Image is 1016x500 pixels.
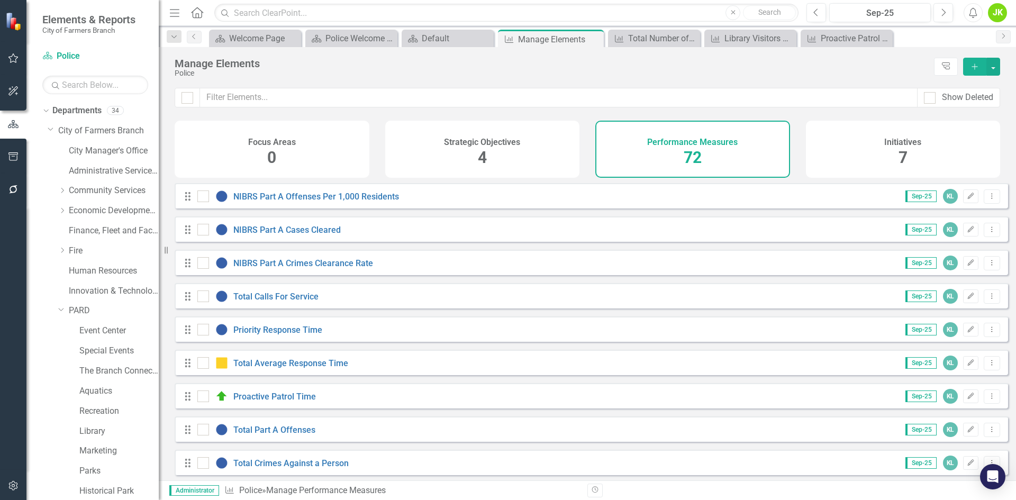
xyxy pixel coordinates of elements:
button: Sep-25 [829,3,931,22]
img: No Information [215,290,228,303]
img: Caution [215,357,228,369]
input: Search Below... [42,76,148,94]
a: Total Number of Visitors (Door Count) [611,32,697,45]
a: Parks [79,465,159,477]
span: Search [758,8,781,16]
a: Finance, Fleet and Facilities [69,225,159,237]
span: Sep-25 [905,190,937,202]
a: Event Center [79,325,159,337]
a: Fire [69,245,159,257]
a: Total Calls For Service [233,292,319,302]
a: Total Part A Offenses [233,425,315,435]
img: No Information [215,257,228,269]
span: Sep-25 [905,390,937,402]
img: No Information [215,223,228,236]
a: Police [42,50,148,62]
div: Police [175,69,929,77]
a: Special Events [79,345,159,357]
div: Open Intercom Messenger [980,464,1005,489]
a: NIBRS Part A Cases Cleared [233,225,341,235]
span: Sep-25 [905,257,937,269]
span: Sep-25 [905,224,937,235]
a: Aquatics [79,385,159,397]
a: Welcome Page [212,32,298,45]
a: Departments [52,105,102,117]
small: City of Farmers Branch [42,26,135,34]
div: KL [943,189,958,204]
a: Total Average Response Time [233,358,348,368]
div: Manage Elements [175,58,929,69]
a: Library [79,425,159,438]
span: Administrator [169,485,219,496]
img: No Information [215,190,228,203]
div: Show Deleted [942,92,993,104]
button: Search [743,5,796,20]
a: Proactive Patrol Time [233,392,316,402]
h4: Focus Areas [248,138,296,147]
div: KL [943,289,958,304]
a: Marketing [79,445,159,457]
img: ClearPoint Strategy [5,12,24,31]
div: Manage Elements [518,33,601,46]
div: Police Welcome Page [325,32,395,45]
a: City Manager's Office [69,145,159,157]
div: KL [943,322,958,337]
input: Filter Elements... [199,88,918,107]
h4: Strategic Objectives [444,138,520,147]
span: Sep-25 [905,357,937,369]
a: Historical Park [79,485,159,497]
h4: Initiatives [884,138,921,147]
div: Welcome Page [229,32,298,45]
a: PARD [69,305,159,317]
a: Human Resources [69,265,159,277]
a: NIBRS Part A Offenses Per 1,000 Residents [233,192,399,202]
div: Library Visitors Per Capita [724,32,794,45]
div: Proactive Patrol Time [821,32,890,45]
span: 72 [684,148,702,167]
span: 7 [899,148,908,167]
div: KL [943,422,958,437]
a: Priority Response Time [233,325,322,335]
a: Library Visitors Per Capita [707,32,794,45]
div: Default [422,32,491,45]
div: Total Number of Visitors (Door Count) [628,32,697,45]
a: Recreation [79,405,159,417]
span: Elements & Reports [42,13,135,26]
img: On Target [215,390,228,403]
a: Total Crimes Against a Person [233,458,349,468]
div: KL [943,356,958,370]
span: 0 [267,148,276,167]
span: Sep-25 [905,290,937,302]
div: KL [943,222,958,237]
a: Proactive Patrol Time [803,32,890,45]
a: Police [239,485,262,495]
div: Sep-25 [833,7,927,20]
span: Sep-25 [905,457,937,469]
div: KL [943,456,958,470]
div: KL [943,389,958,404]
div: KL [943,256,958,270]
a: Administrative Services & Communications [69,165,159,177]
h4: Performance Measures [647,138,738,147]
a: NIBRS Part A Crimes Clearance Rate [233,258,373,268]
a: Innovation & Technology [69,285,159,297]
span: Sep-25 [905,324,937,335]
a: The Branch Connection [79,365,159,377]
img: No Information [215,457,228,469]
a: City of Farmers Branch [58,125,159,137]
a: Police Welcome Page [308,32,395,45]
a: Default [404,32,491,45]
img: No Information [215,323,228,336]
a: Economic Development, Tourism & Planning [69,205,159,217]
span: Sep-25 [905,424,937,435]
span: 4 [478,148,487,167]
img: No Information [215,423,228,436]
div: » Manage Performance Measures [224,485,579,497]
button: JK [988,3,1007,22]
div: 34 [107,106,124,115]
input: Search ClearPoint... [214,4,799,22]
a: Community Services [69,185,159,197]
